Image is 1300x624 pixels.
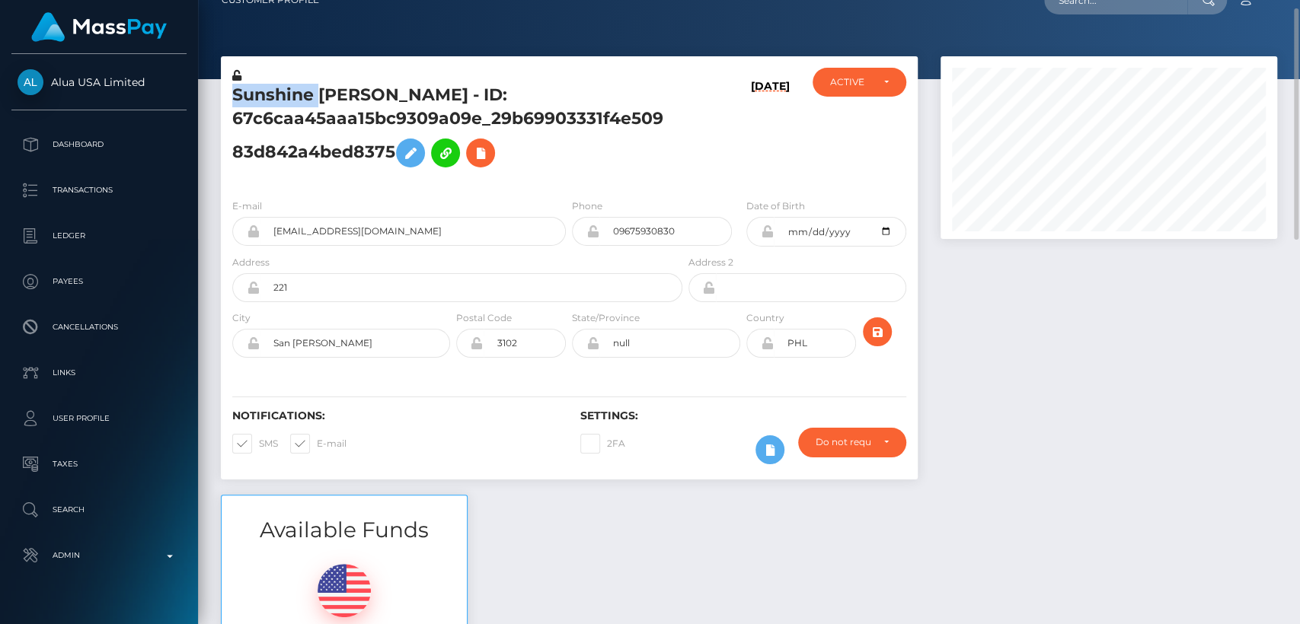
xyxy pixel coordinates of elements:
[813,68,906,97] button: ACTIVE
[232,311,251,325] label: City
[11,536,187,575] a: Admin
[11,75,187,89] span: Alua USA Limited
[18,544,180,567] p: Admin
[572,311,640,325] label: State/Province
[11,400,187,438] a: User Profile
[18,316,180,339] p: Cancellations
[751,80,790,180] h6: [DATE]
[11,263,187,301] a: Payees
[11,308,187,346] a: Cancellations
[18,498,180,521] p: Search
[18,270,180,293] p: Payees
[18,224,180,247] p: Ledger
[798,428,906,457] button: Do not require
[18,361,180,384] p: Links
[580,409,906,422] h6: Settings:
[222,515,467,545] h3: Available Funds
[318,564,371,617] img: USD.png
[18,133,180,156] p: Dashboard
[232,434,278,454] label: SMS
[18,407,180,430] p: User Profile
[232,409,557,422] h6: Notifications:
[746,199,805,213] label: Date of Birth
[290,434,347,454] label: E-mail
[31,12,167,42] img: MassPay Logo
[18,69,43,95] img: Alua USA Limited
[11,171,187,209] a: Transactions
[456,311,512,325] label: Postal Code
[11,354,187,392] a: Links
[232,84,674,175] h5: Sunshine [PERSON_NAME] - ID: 67c6caa45aaa15bc9309a09e_29b69903331f4e50983d842a4bed8375
[232,199,262,213] label: E-mail
[11,445,187,483] a: Taxes
[232,256,270,269] label: Address
[688,256,733,269] label: Address 2
[11,491,187,529] a: Search
[816,436,870,448] div: Do not require
[18,179,180,202] p: Transactions
[830,76,870,88] div: ACTIVE
[580,434,625,454] label: 2FA
[11,217,187,255] a: Ledger
[11,126,187,164] a: Dashboard
[572,199,602,213] label: Phone
[18,453,180,476] p: Taxes
[746,311,784,325] label: Country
